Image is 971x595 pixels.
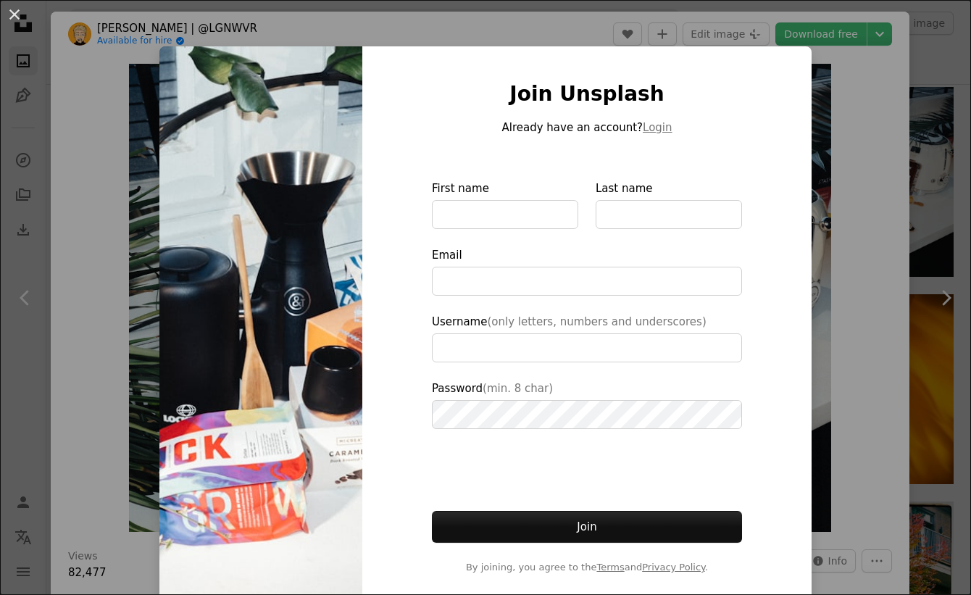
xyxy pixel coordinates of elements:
label: First name [432,180,578,229]
button: Join [432,511,742,543]
label: Last name [596,180,742,229]
a: Terms [596,562,624,573]
input: First name [432,200,578,229]
h1: Join Unsplash [432,81,742,107]
input: Username(only letters, numbers and underscores) [432,333,742,362]
input: Password(min. 8 char) [432,400,742,429]
p: Already have an account? [432,119,742,136]
input: Email [432,267,742,296]
button: Login [643,119,672,136]
span: By joining, you agree to the and . [432,560,742,575]
span: (min. 8 char) [483,382,553,395]
a: Privacy Policy [642,562,705,573]
span: (only letters, numbers and underscores) [487,315,706,328]
label: Email [432,246,742,296]
label: Password [432,380,742,429]
label: Username [432,313,742,362]
input: Last name [596,200,742,229]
